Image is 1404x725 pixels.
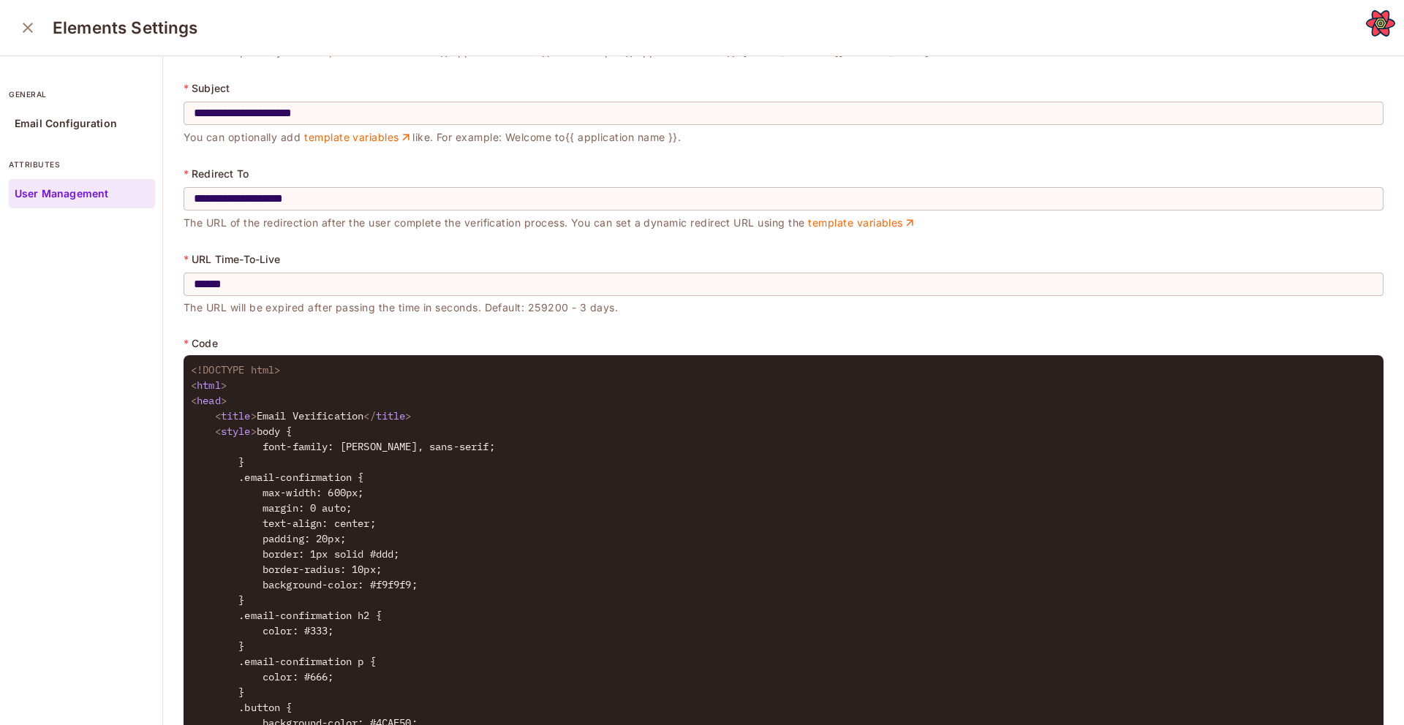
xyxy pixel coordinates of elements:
a: template variables [808,216,916,229]
span: The URL of the redirection after the user complete the verification process. You can set a dynami... [184,216,916,229]
p: Code [192,338,218,349]
p: attributes [9,159,155,170]
p: Redirect To [192,168,249,180]
p: The URL will be expired after passing the time in seconds. Default: 259200 - 3 days. [184,296,1384,314]
p: Subject [192,83,230,94]
p: User Management [15,188,108,200]
h3: Elements Settings [53,18,198,38]
p: general [9,88,155,100]
span: You can optionally add like. For example: Welcome to {{ application name }} . [184,131,681,143]
p: URL Time-To-Live [192,254,280,265]
p: Email Configuration [15,118,117,129]
button: Open React Query Devtools [1366,9,1395,38]
a: template variables [304,131,412,144]
button: close [13,13,42,42]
